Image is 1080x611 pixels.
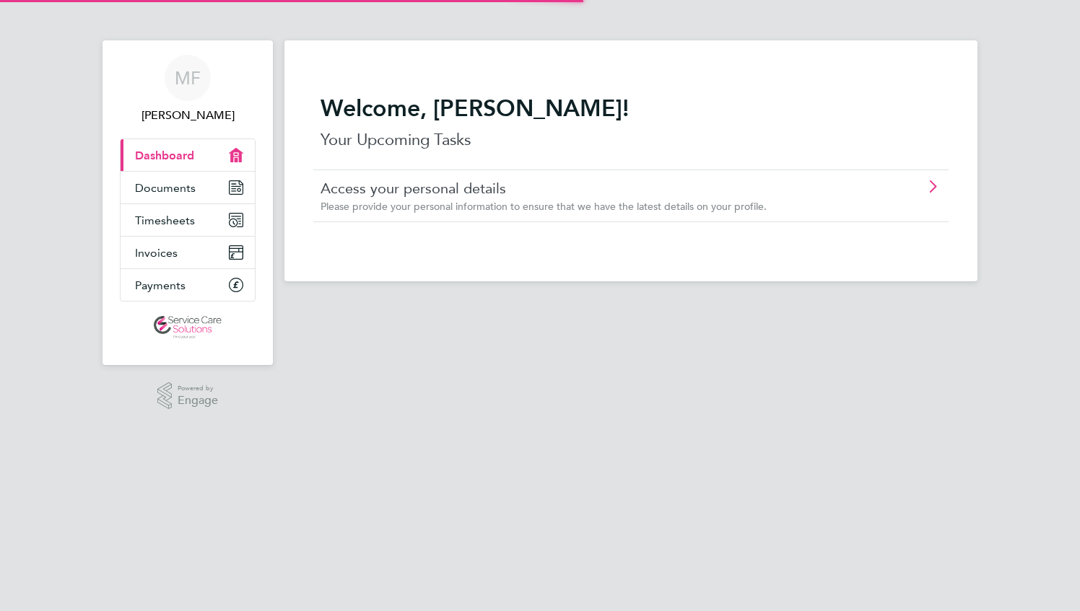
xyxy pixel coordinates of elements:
a: Invoices [121,237,255,268]
a: Dashboard [121,139,255,171]
a: Powered byEngage [157,382,219,410]
span: Dashboard [135,149,194,162]
span: Payments [135,278,186,292]
p: Your Upcoming Tasks [321,128,941,151]
span: Invoices [135,246,178,260]
span: Please provide your personal information to ensure that we have the latest details on your profile. [321,200,767,213]
nav: Main navigation [103,40,273,365]
a: Access your personal details [321,179,860,198]
a: Documents [121,172,255,203]
span: Engage [178,395,218,407]
a: Timesheets [121,204,255,236]
a: Payments [121,269,255,301]
a: Go to home page [120,316,256,339]
span: Powered by [178,382,218,395]
span: MF [175,69,201,87]
span: Documents [135,181,196,195]
span: Melanie Flower [120,107,256,124]
img: servicecare-logo-retina.png [154,316,222,339]
h2: Welcome, [PERSON_NAME]! [321,94,941,123]
span: Timesheets [135,214,195,227]
a: MF[PERSON_NAME] [120,55,256,124]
